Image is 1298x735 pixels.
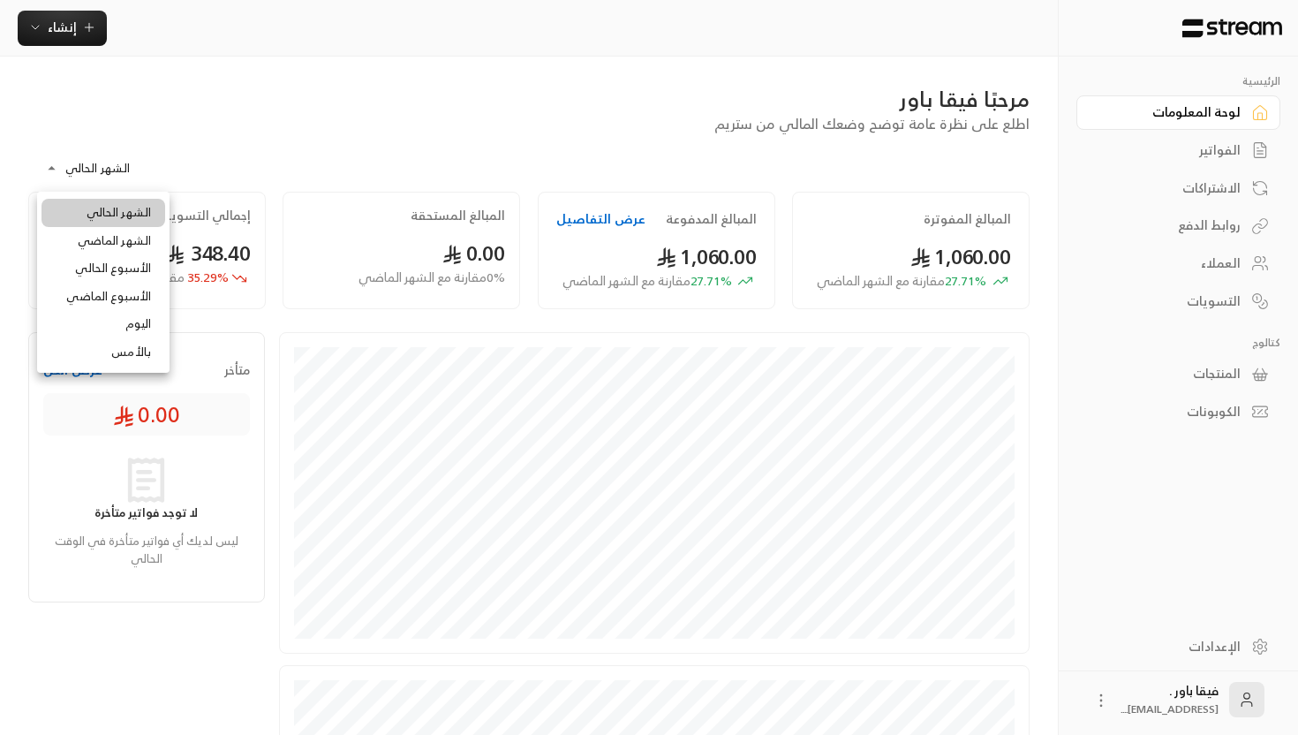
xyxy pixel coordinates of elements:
[42,338,165,367] li: بالأمس
[42,227,165,255] li: الشهر الماضي
[42,199,165,227] li: الشهر الحالي
[42,283,165,311] li: الأسبوع الماضي
[42,310,165,338] li: اليوم
[42,254,165,283] li: الأسبوع الحالي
